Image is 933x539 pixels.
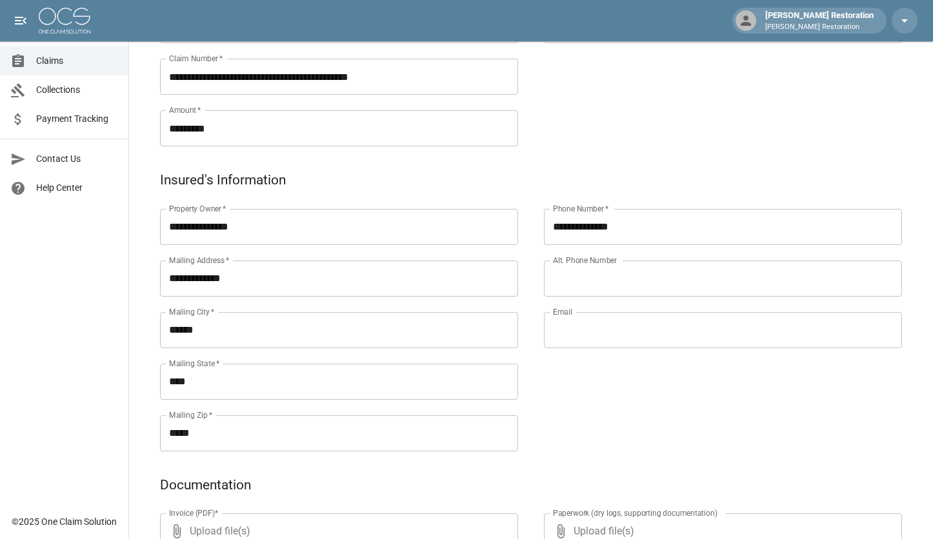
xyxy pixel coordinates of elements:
[169,409,213,420] label: Mailing Zip
[169,306,215,317] label: Mailing City
[39,8,90,34] img: ocs-logo-white-transparent.png
[169,203,226,214] label: Property Owner
[553,306,572,317] label: Email
[36,54,118,68] span: Claims
[553,507,717,518] label: Paperwork (dry logs, supporting documentation)
[169,507,219,518] label: Invoice (PDF)*
[36,83,118,97] span: Collections
[765,22,874,33] p: [PERSON_NAME] Restoration
[760,9,879,32] div: [PERSON_NAME] Restoration
[36,112,118,126] span: Payment Tracking
[169,358,219,369] label: Mailing State
[169,53,223,64] label: Claim Number
[36,152,118,166] span: Contact Us
[8,8,34,34] button: open drawer
[169,104,201,115] label: Amount
[12,515,117,528] div: © 2025 One Claim Solution
[36,181,118,195] span: Help Center
[553,255,617,266] label: Alt. Phone Number
[553,203,608,214] label: Phone Number
[169,255,229,266] label: Mailing Address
